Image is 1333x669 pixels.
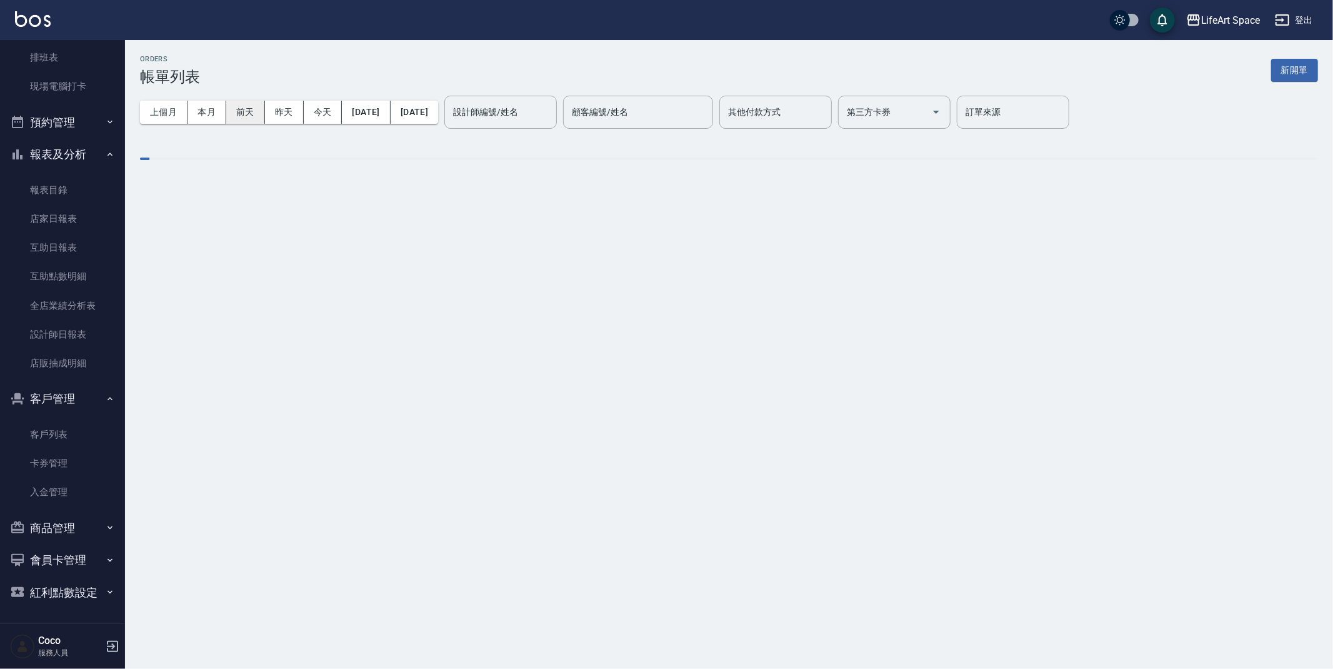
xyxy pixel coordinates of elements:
a: 店販抽成明細 [5,349,120,378]
div: LifeArt Space [1201,13,1260,28]
button: Open [926,102,946,122]
button: 新開單 [1271,59,1318,82]
p: 服務人員 [38,647,102,658]
button: 報表及分析 [5,138,120,171]
button: 登出 [1270,9,1318,32]
a: 現場電腦打卡 [5,72,120,101]
a: 客戶列表 [5,420,120,449]
button: 今天 [304,101,342,124]
button: 商品管理 [5,512,120,545]
a: 報表目錄 [5,176,120,204]
a: 互助點數明細 [5,262,120,291]
a: 排班表 [5,43,120,72]
button: 客戶管理 [5,383,120,415]
img: Logo [15,11,51,27]
button: 上個月 [140,101,187,124]
button: 紅利點數設定 [5,576,120,609]
button: LifeArt Space [1181,8,1265,33]
button: 會員卡管理 [5,544,120,576]
a: 新開單 [1271,64,1318,76]
h5: Coco [38,635,102,647]
img: Person [10,634,35,659]
button: save [1150,8,1175,33]
a: 全店業績分析表 [5,291,120,320]
a: 店家日報表 [5,204,120,233]
a: 入金管理 [5,478,120,506]
button: 預約管理 [5,106,120,139]
button: 本月 [187,101,226,124]
a: 互助日報表 [5,233,120,262]
a: 設計師日報表 [5,320,120,349]
button: [DATE] [342,101,390,124]
h3: 帳單列表 [140,68,200,86]
button: [DATE] [391,101,438,124]
button: 前天 [226,101,265,124]
h2: ORDERS [140,55,200,63]
button: 昨天 [265,101,304,124]
a: 卡券管理 [5,449,120,478]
